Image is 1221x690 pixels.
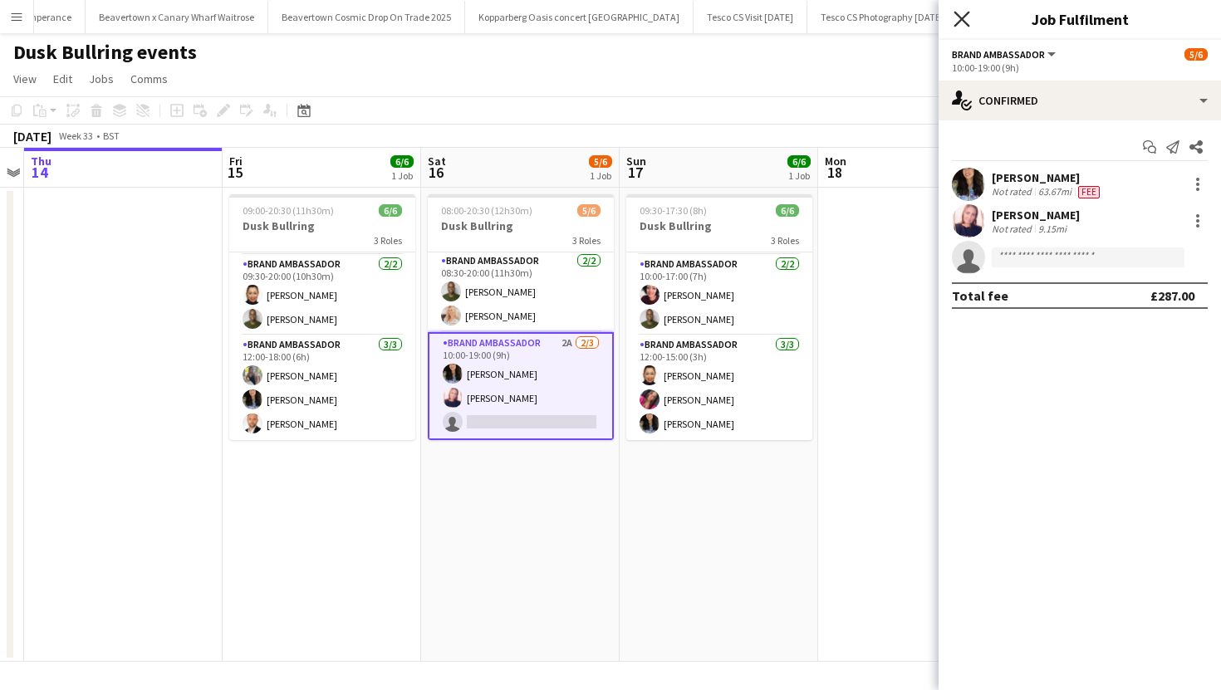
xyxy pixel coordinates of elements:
[89,71,114,86] span: Jobs
[428,218,614,233] h3: Dusk Bullring
[992,170,1103,185] div: [PERSON_NAME]
[7,68,43,90] a: View
[227,163,243,182] span: 15
[229,218,415,233] h3: Dusk Bullring
[992,223,1035,235] div: Not rated
[425,163,446,182] span: 16
[952,61,1208,74] div: 10:00-19:00 (9h)
[86,1,268,33] button: Beavertown x Canary Wharf Waitrose
[952,287,1008,304] div: Total fee
[939,8,1221,30] h3: Job Fulfilment
[391,169,413,182] div: 1 Job
[428,252,614,332] app-card-role: Brand Ambassador2/208:30-20:00 (11h30m)[PERSON_NAME][PERSON_NAME]
[55,130,96,142] span: Week 33
[1035,223,1070,235] div: 9.15mi
[624,163,646,182] span: 17
[1150,287,1194,304] div: £287.00
[788,169,810,182] div: 1 Job
[626,255,812,335] app-card-role: Brand Ambassador2/210:00-17:00 (7h)[PERSON_NAME][PERSON_NAME]
[229,194,415,440] app-job-card: 09:00-20:30 (11h30m)6/6Dusk Bullring3 RolesEvent Manager1/109:00-20:30 (11h30m)[PERSON_NAME]Brand...
[577,204,601,217] span: 5/6
[590,169,611,182] div: 1 Job
[13,71,37,86] span: View
[465,1,694,33] button: Kopparberg Oasis concert [GEOGRAPHIC_DATA]
[130,71,168,86] span: Comms
[379,204,402,217] span: 6/6
[47,68,79,90] a: Edit
[31,154,51,169] span: Thu
[992,208,1080,223] div: [PERSON_NAME]
[428,154,446,169] span: Sat
[390,155,414,168] span: 6/6
[374,234,402,247] span: 3 Roles
[268,1,465,33] button: Beavertown Cosmic Drop On Trade 2025
[243,204,334,217] span: 09:00-20:30 (11h30m)
[626,218,812,233] h3: Dusk Bullring
[771,234,799,247] span: 3 Roles
[939,81,1221,120] div: Confirmed
[992,185,1035,198] div: Not rated
[1078,186,1100,198] span: Fee
[28,163,51,182] span: 14
[1075,185,1103,198] div: Crew has different fees then in role
[776,204,799,217] span: 6/6
[229,154,243,169] span: Fri
[952,48,1045,61] span: Brand Ambassador
[229,255,415,335] app-card-role: Brand Ambassador2/209:30-20:00 (10h30m)[PERSON_NAME][PERSON_NAME]
[694,1,807,33] button: Tesco CS Visit [DATE]
[572,234,601,247] span: 3 Roles
[13,40,197,65] h1: Dusk Bullring events
[822,163,846,182] span: 18
[626,194,812,440] app-job-card: 09:30-17:30 (8h)6/6Dusk Bullring3 RolesEvent Manager1/109:30-17:30 (8h)[PERSON_NAME]Brand Ambassa...
[640,204,707,217] span: 09:30-17:30 (8h)
[428,332,614,440] app-card-role: Brand Ambassador2A2/310:00-19:00 (9h)[PERSON_NAME][PERSON_NAME]
[626,335,812,440] app-card-role: Brand Ambassador3/312:00-15:00 (3h)[PERSON_NAME][PERSON_NAME][PERSON_NAME]
[82,68,120,90] a: Jobs
[441,204,532,217] span: 08:00-20:30 (12h30m)
[825,154,846,169] span: Mon
[53,71,72,86] span: Edit
[626,154,646,169] span: Sun
[807,1,958,33] button: Tesco CS Photography [DATE]
[103,130,120,142] div: BST
[952,48,1058,61] button: Brand Ambassador
[1184,48,1208,61] span: 5/6
[428,194,614,440] app-job-card: 08:00-20:30 (12h30m)5/6Dusk Bullring3 RolesEvent Manager1/108:00-20:30 (12h30m)[PERSON_NAME]Brand...
[589,155,612,168] span: 5/6
[13,128,51,144] div: [DATE]
[787,155,811,168] span: 6/6
[229,335,415,440] app-card-role: Brand Ambassador3/312:00-18:00 (6h)[PERSON_NAME][PERSON_NAME][PERSON_NAME]
[124,68,174,90] a: Comms
[1035,185,1075,198] div: 63.67mi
